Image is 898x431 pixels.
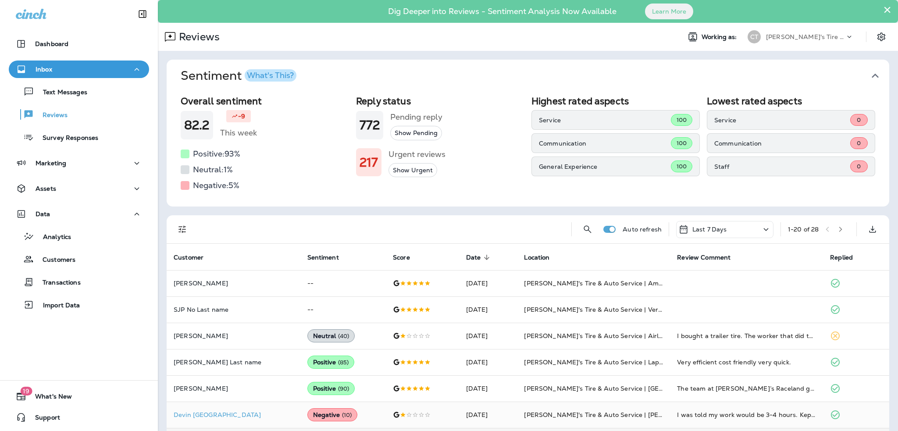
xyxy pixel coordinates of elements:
h1: 772 [360,118,380,132]
h5: Negative: 5 % [193,178,239,192]
button: Search Reviews [579,221,596,238]
p: Assets [36,185,56,192]
button: Show Urgent [388,163,437,178]
span: 100 [677,163,687,170]
span: Location [524,253,561,261]
span: [PERSON_NAME]'s Tire & Auto Service | Ambassador [524,279,686,287]
p: Analytics [34,233,71,242]
span: [PERSON_NAME]'s Tire & Auto Service | [PERSON_NAME] [524,411,702,419]
button: Settings [873,29,889,45]
span: Replied [830,254,853,261]
button: Show Pending [390,126,442,140]
button: Customers [9,250,149,268]
h2: Lowest rated aspects [707,96,875,107]
h2: Reply status [356,96,524,107]
button: Import Data [9,296,149,314]
h5: Neutral: 1 % [193,163,233,177]
span: [PERSON_NAME]'s Tire & Auto Service | [GEOGRAPHIC_DATA][PERSON_NAME] [524,385,770,392]
span: Score [393,254,410,261]
span: 0 [857,163,861,170]
h5: Pending reply [390,110,442,124]
div: The team at Chabill’s Raceland got me into my new tires for a road trip within 24 hours. From con... [677,384,816,393]
h2: Highest rated aspects [531,96,700,107]
button: Close [883,3,891,17]
span: Support [26,414,60,424]
h1: 82.2 [184,118,210,132]
p: [PERSON_NAME] Last name [174,359,293,366]
span: What's New [26,393,72,403]
div: I bought a trailer tire. The worker that did the work wa great but the "service manager" leaves a... [677,331,816,340]
p: [PERSON_NAME] [174,385,293,392]
p: Service [714,117,850,124]
td: [DATE] [459,349,517,375]
p: Last 7 Days [692,226,727,233]
span: ( 40 ) [338,332,349,340]
div: Positive [307,382,355,395]
button: Inbox [9,61,149,78]
span: Review Comment [677,254,731,261]
div: Negative [307,408,358,421]
div: CT [748,30,761,43]
span: [PERSON_NAME]'s Tire & Auto Service | Verot [524,306,664,313]
p: Import Data [34,302,80,310]
td: [DATE] [459,296,517,323]
button: Learn More [645,4,693,19]
span: 0 [857,116,861,124]
p: Devin [GEOGRAPHIC_DATA] [174,411,293,418]
td: -- [300,270,386,296]
button: Marketing [9,154,149,172]
button: Text Messages [9,82,149,101]
td: [DATE] [459,270,517,296]
span: Review Comment [677,253,742,261]
div: Neutral [307,329,355,342]
p: Dashboard [35,40,68,47]
button: 19What's New [9,388,149,405]
span: Customer [174,254,203,261]
button: Transactions [9,273,149,291]
div: 1 - 20 of 28 [788,226,819,233]
button: Assets [9,180,149,197]
p: Communication [539,140,671,147]
span: 100 [677,139,687,147]
p: Marketing [36,160,66,167]
span: ( 10 ) [342,411,352,419]
span: [PERSON_NAME]'s Tire & Auto Service | Laplace [524,358,671,366]
span: Sentiment [307,253,350,261]
span: ( 90 ) [338,385,349,392]
button: Data [9,205,149,223]
button: SentimentWhat's This? [174,60,896,92]
p: Inbox [36,66,52,73]
span: 0 [857,139,861,147]
p: Service [539,117,671,124]
td: -- [300,296,386,323]
span: Sentiment [307,254,339,261]
div: Very efficient cost friendly very quick. [677,358,816,367]
div: Click to view Customer Drawer [174,411,293,418]
span: Score [393,253,421,261]
button: Analytics [9,227,149,246]
span: 100 [677,116,687,124]
p: Staff [714,163,850,170]
td: [DATE] [459,402,517,428]
h1: Sentiment [181,68,296,83]
button: What's This? [245,69,296,82]
p: Reviews [175,30,220,43]
p: [PERSON_NAME] [174,280,293,287]
p: -9 [238,112,245,121]
span: [PERSON_NAME]’s Tire & Auto Service | Airline Hwy [524,332,683,340]
p: Data [36,210,50,217]
p: Survey Responses [34,134,98,142]
h5: This week [220,126,257,140]
button: Dashboard [9,35,149,53]
h2: Overall sentiment [181,96,349,107]
p: Transactions [34,279,81,287]
div: SentimentWhat's This? [167,92,889,207]
p: [PERSON_NAME]'s Tire & Auto [766,33,845,40]
p: Customers [34,256,75,264]
h1: 217 [360,155,378,170]
div: What's This? [247,71,294,79]
p: General Experience [539,163,671,170]
span: Customer [174,253,215,261]
p: Dig Deeper into Reviews - Sentiment Analysis Now Available [363,10,642,13]
span: Date [466,253,492,261]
